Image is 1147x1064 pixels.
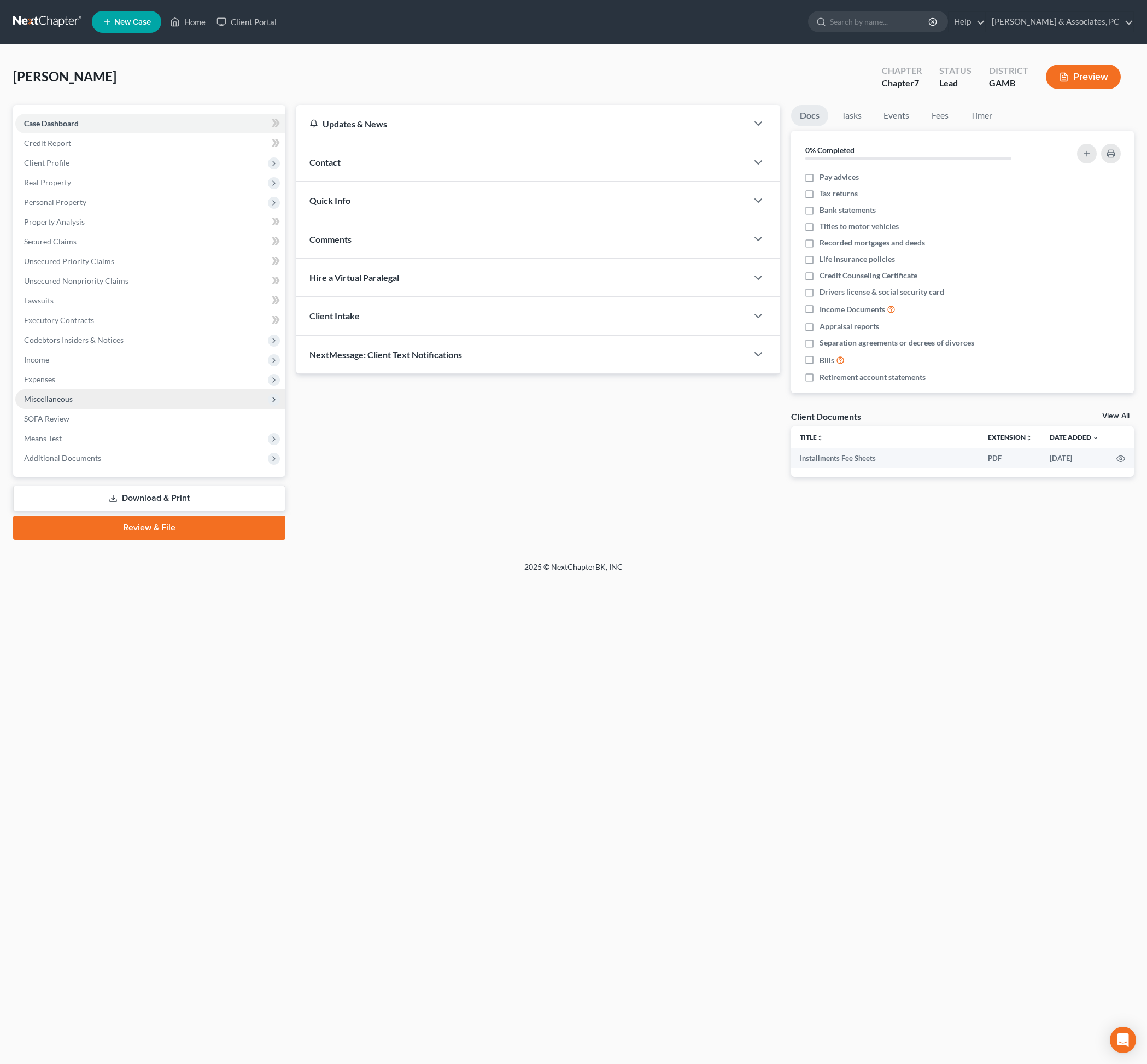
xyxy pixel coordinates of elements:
div: District [989,65,1028,77]
span: Income Documents [820,304,885,315]
a: Timer [962,105,1001,126]
a: Client Portal [211,12,282,32]
i: expand_more [1092,435,1099,441]
span: Hire a Virtual Paralegal [309,272,399,283]
span: Real Property [24,178,71,187]
a: Review & File [13,516,285,540]
span: Means Test [24,434,62,443]
i: unfold_more [817,435,823,441]
a: Property Analysis [15,212,285,232]
input: Search by name... [830,11,930,32]
a: [PERSON_NAME] & Associates, PC [986,12,1133,32]
span: Client Intake [309,311,360,321]
a: Titleunfold_more [800,433,823,441]
span: NextMessage: Client Text Notifications [309,349,462,360]
a: SOFA Review [15,409,285,429]
span: Secured Claims [24,237,77,246]
a: Case Dashboard [15,114,285,133]
div: 2025 © NextChapterBK, INC [262,562,885,581]
span: Credit Report [24,138,71,148]
span: Lawsuits [24,296,54,305]
span: Miscellaneous [24,394,73,404]
div: GAMB [989,77,1028,90]
span: Contact [309,157,341,167]
a: Unsecured Nonpriority Claims [15,271,285,291]
td: PDF [979,448,1041,468]
a: Home [165,12,211,32]
span: Tax returns [820,188,858,199]
span: Income [24,355,49,364]
span: Recorded mortgages and deeds [820,237,925,248]
span: New Case [114,18,151,26]
button: Preview [1046,65,1121,89]
span: Retirement account statements [820,372,926,383]
i: unfold_more [1026,435,1032,441]
a: Events [875,105,918,126]
span: Separation agreements or decrees of divorces [820,337,974,348]
div: Open Intercom Messenger [1110,1027,1136,1053]
span: SOFA Review [24,414,69,423]
span: Expenses [24,375,55,384]
a: Credit Report [15,133,285,153]
a: Tasks [833,105,870,126]
a: Executory Contracts [15,311,285,330]
span: Titles to motor vehicles [820,221,899,232]
a: Extensionunfold_more [988,433,1032,441]
div: Chapter [882,65,922,77]
td: [DATE] [1041,448,1108,468]
span: Bills [820,355,834,366]
span: [PERSON_NAME] [13,68,116,84]
strong: 0% Completed [805,145,855,155]
span: Appraisal reports [820,321,879,332]
span: Comments [309,234,352,244]
td: Installments Fee Sheets [791,448,979,468]
span: 7 [914,78,919,88]
a: View All [1102,412,1130,420]
div: Lead [939,77,972,90]
div: Chapter [882,77,922,90]
a: Help [949,12,985,32]
a: Docs [791,105,828,126]
a: Download & Print [13,486,285,511]
div: Status [939,65,972,77]
span: Executory Contracts [24,315,94,325]
span: Personal Property [24,197,86,207]
span: Life insurance policies [820,254,895,265]
div: Client Documents [791,411,861,422]
span: Case Dashboard [24,119,79,128]
span: Pay advices [820,172,859,183]
span: Client Profile [24,158,69,167]
span: Bank statements [820,204,876,215]
span: Codebtors Insiders & Notices [24,335,124,344]
a: Secured Claims [15,232,285,252]
span: Additional Documents [24,453,101,463]
span: Unsecured Priority Claims [24,256,114,266]
span: Property Analysis [24,217,85,226]
span: Credit Counseling Certificate [820,270,917,281]
span: Unsecured Nonpriority Claims [24,276,128,285]
span: Drivers license & social security card [820,287,944,297]
div: Updates & News [309,118,735,130]
a: Date Added expand_more [1050,433,1099,441]
a: Unsecured Priority Claims [15,252,285,271]
a: Fees [922,105,957,126]
a: Lawsuits [15,291,285,311]
span: Quick Info [309,195,350,206]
